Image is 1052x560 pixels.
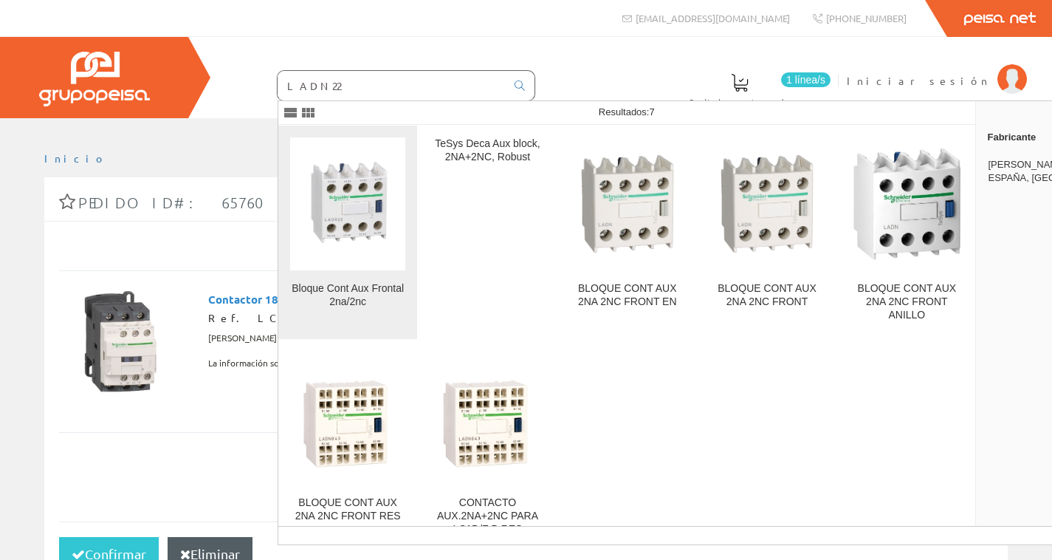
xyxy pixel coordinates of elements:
[570,282,685,309] div: BLOQUE CONT AUX 2NA 2NC FRONT EN
[290,146,405,262] img: Bloque Cont Aux Frontal 2na/2nc
[636,12,790,24] span: [EMAIL_ADDRESS][DOMAIN_NAME]
[65,286,176,397] img: Foto artículo Contactor 18A 1 NA_1 NC 230V 50-60Hz (150x150)
[698,126,836,339] a: BLOQUE CONT AUX 2NA 2NC FRONT BLOQUE CONT AUX 2NA 2NC FRONT
[208,351,489,376] span: La información sobre el stock estará disponible cuando se identifique.
[430,137,545,164] div: TeSys Deca Aux block, 2NA+2NC, Robust
[599,106,655,117] span: Resultados:
[649,106,654,117] span: 7
[709,146,825,262] img: BLOQUE CONT AUX 2NA 2NC FRONT
[278,71,506,100] input: Buscar ...
[709,282,825,309] div: BLOQUE CONT AUX 2NA 2NC FRONT
[675,61,834,115] a: 1 línea/s Pedido actual
[208,286,424,311] span: Contactor 18A 1 NA_1 NC 230V 50-60Hz
[418,126,557,339] a: TeSys Deca Aux block, 2NA+2NC, Robust
[781,72,831,87] span: 1 línea/s
[558,126,697,339] a: BLOQUE CONT AUX 2NA 2NC FRONT EN BLOQUE CONT AUX 2NA 2NC FRONT EN
[290,496,405,523] div: BLOQUE CONT AUX 2NA 2NC FRONT RES
[847,61,1027,75] a: Iniciar sesión
[59,432,993,522] div: Total pedido: Total líneas:
[690,95,790,109] span: Pedido actual
[849,146,964,262] img: BLOQUE CONT AUX 2NA 2NC FRONT ANILLO
[278,126,417,339] a: Bloque Cont Aux Frontal 2na/2nc Bloque Cont Aux Frontal 2na/2nc
[430,496,545,536] div: CONTACTO AUX.2NA+2NC PARA LC1D/F B.RES
[278,340,417,553] a: BLOQUE CONT AUX 2NA 2NC FRONT RES BLOQUE CONT AUX 2NA 2NC FRONT RES
[208,311,540,326] div: Ref. LC1D18P7
[570,146,685,262] img: BLOQUE CONT AUX 2NA 2NC FRONT EN
[826,12,907,24] span: [PHONE_NUMBER]
[290,282,405,309] div: Bloque Cont Aux Frontal 2na/2nc
[430,361,545,476] img: CONTACTO AUX.2NA+2NC PARA LC1D/F B.RES
[39,52,150,106] img: Grupo Peisa
[44,151,107,165] a: Inicio
[208,326,442,351] span: [PERSON_NAME] ELECTRIC ESPAÑA, [GEOGRAPHIC_DATA]
[849,282,964,322] div: BLOQUE CONT AUX 2NA 2NC FRONT ANILLO
[837,126,976,339] a: BLOQUE CONT AUX 2NA 2NC FRONT ANILLO BLOQUE CONT AUX 2NA 2NC FRONT ANILLO
[847,73,990,88] span: Iniciar sesión
[418,340,557,553] a: CONTACTO AUX.2NA+2NC PARA LC1D/F B.RES CONTACTO AUX.2NA+2NC PARA LC1D/F B.RES
[290,361,405,476] img: BLOQUE CONT AUX 2NA 2NC FRONT RES
[78,194,874,211] span: Pedido ID#: 65760 | [DATE] 10:48:11 | Cliente Invitado 1182821103 (1182821103)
